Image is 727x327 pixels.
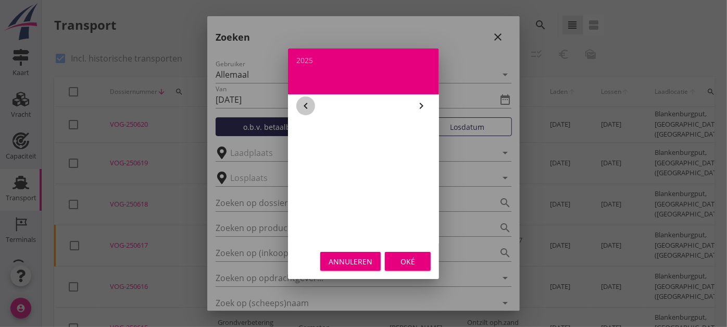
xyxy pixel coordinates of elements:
i: chevron_left [299,100,312,112]
button: Oké [385,252,431,271]
i: chevron_right [415,100,428,112]
div: Oké [393,256,422,267]
div: Annuleren [329,256,372,267]
div: 2025 [296,57,431,64]
button: Annuleren [320,252,381,271]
